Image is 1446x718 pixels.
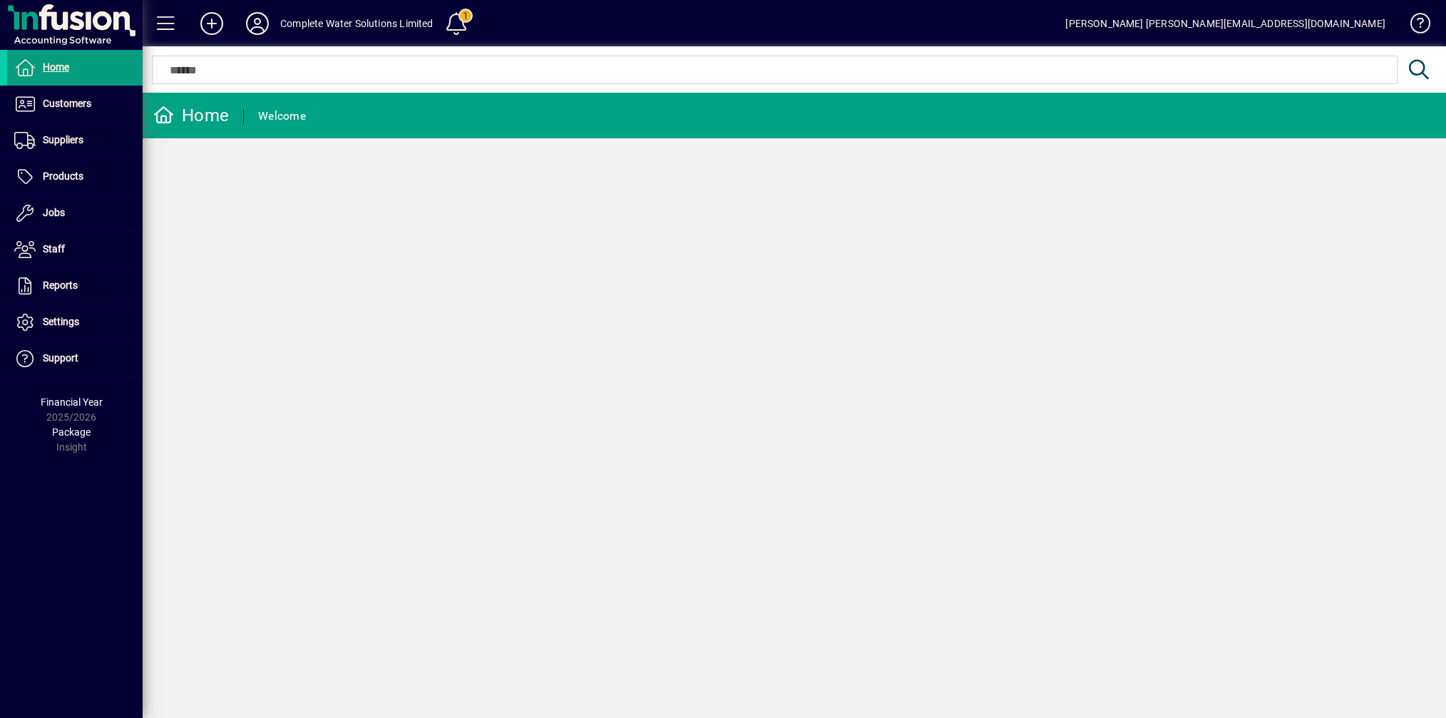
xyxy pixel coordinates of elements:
[43,243,65,255] span: Staff
[43,279,78,291] span: Reports
[7,159,143,195] a: Products
[7,304,143,340] a: Settings
[235,11,280,36] button: Profile
[43,316,79,327] span: Settings
[7,232,143,267] a: Staff
[189,11,235,36] button: Add
[7,341,143,376] a: Support
[7,123,143,158] a: Suppliers
[41,396,103,408] span: Financial Year
[7,86,143,122] a: Customers
[43,170,83,182] span: Products
[43,98,91,109] span: Customers
[258,105,306,128] div: Welcome
[1065,12,1385,35] div: [PERSON_NAME] [PERSON_NAME][EMAIL_ADDRESS][DOMAIN_NAME]
[43,134,83,145] span: Suppliers
[1400,3,1428,49] a: Knowledge Base
[43,352,78,364] span: Support
[280,12,434,35] div: Complete Water Solutions Limited
[7,195,143,231] a: Jobs
[52,426,91,438] span: Package
[43,207,65,218] span: Jobs
[7,268,143,304] a: Reports
[153,104,229,127] div: Home
[43,61,69,73] span: Home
